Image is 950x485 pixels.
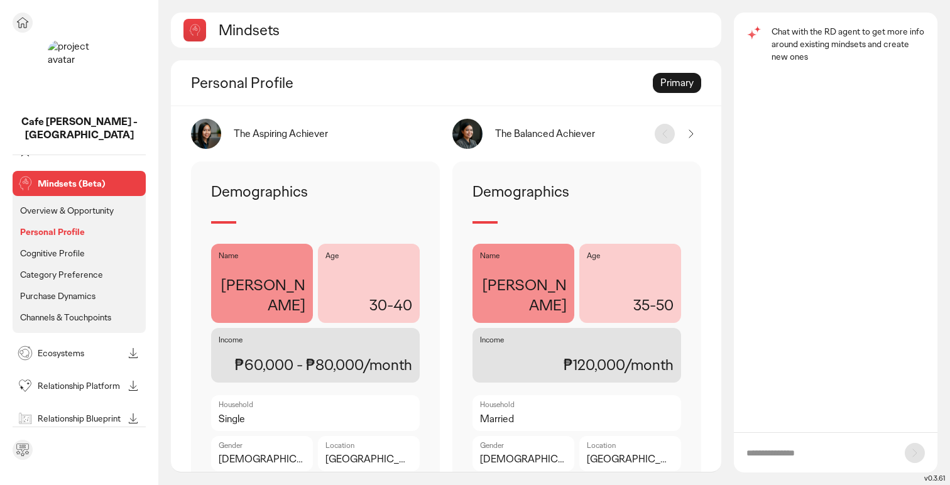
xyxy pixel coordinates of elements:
[653,73,701,93] div: Primary
[38,349,123,357] p: Ecosystems
[13,440,33,460] div: Send feedback
[219,251,305,261] p: Name
[38,414,123,423] p: Relationship Blueprint
[48,40,111,103] img: project avatar
[219,275,305,315] p: [PERSON_NAME]
[325,251,412,261] p: Age
[191,73,293,92] h2: Personal Profile
[587,251,674,261] p: Age
[495,128,595,141] div: The Balanced Achiever
[219,441,305,451] p: Gender
[480,251,567,261] p: Name
[20,226,85,237] p: Personal Profile
[480,413,674,426] p: Married
[219,453,305,466] p: [DEMOGRAPHIC_DATA]
[480,335,674,346] p: Income
[325,441,412,451] p: Location
[480,275,567,315] p: [PERSON_NAME]
[325,295,412,315] p: 30-40
[472,182,569,201] p: Demographics
[38,179,141,188] p: Mindsets (Beta)
[587,441,674,451] p: Location
[20,248,85,259] p: Cognitive Profile
[587,453,674,466] p: [GEOGRAPHIC_DATA], [GEOGRAPHIC_DATA]
[480,441,567,451] p: Gender
[452,119,483,149] img: image
[38,381,123,390] p: Relationship Platform
[38,146,123,155] p: Ambition (Beta)
[20,205,114,216] p: Overview & Opportunity
[191,119,221,149] img: image
[219,335,412,346] p: Income
[20,269,103,280] p: Category Preference
[20,312,111,323] p: Channels & Touchpoints
[13,116,146,142] p: Cafe Mary Grace - Philippines
[219,355,412,375] p: ₱60,000 - ₱80,000/month
[219,400,412,410] p: Household
[325,453,412,466] p: [GEOGRAPHIC_DATA]
[20,290,96,302] p: Purchase Dynamics
[587,295,674,315] p: 35-50
[772,25,925,63] p: Chat with the RD agent to get more info around existing mindsets and create new ones
[480,400,674,410] p: Household
[234,128,328,141] div: The Aspiring Achiever
[219,413,412,426] p: Single
[219,20,280,40] h2: Mindsets
[480,453,567,466] p: [DEMOGRAPHIC_DATA]
[211,182,308,201] p: Demographics
[480,355,674,375] p: ₱120,000/month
